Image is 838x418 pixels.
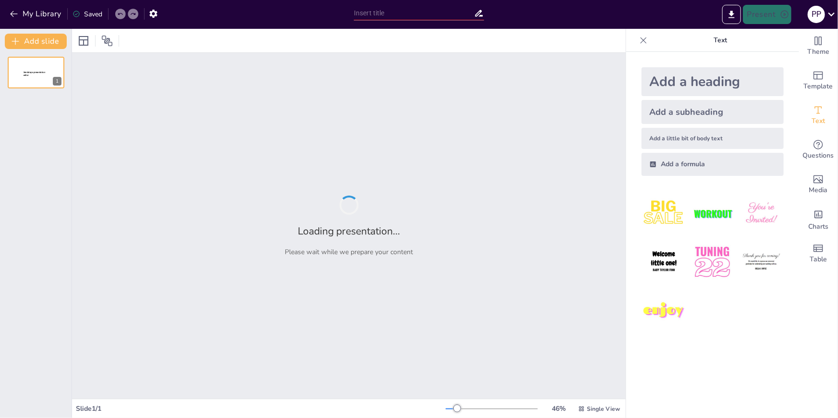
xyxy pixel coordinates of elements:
[799,236,838,271] div: Add a table
[5,34,67,49] button: Add slide
[803,150,834,161] span: Questions
[354,6,474,20] input: Insert title
[101,35,113,47] span: Position
[810,254,827,265] span: Table
[642,289,686,333] img: 7.jpeg
[53,77,61,86] div: 1
[804,81,833,92] span: Template
[812,116,825,126] span: Text
[739,240,784,284] img: 6.jpeg
[739,191,784,236] img: 3.jpeg
[642,67,784,96] div: Add a heading
[547,404,571,413] div: 46 %
[642,128,784,149] div: Add a little bit of body text
[799,133,838,167] div: Get real-time input from your audience
[722,5,741,24] button: Export to PowerPoint
[690,240,735,284] img: 5.jpeg
[642,100,784,124] div: Add a subheading
[642,153,784,176] div: Add a formula
[298,224,400,238] h2: Loading presentation...
[73,10,102,19] div: Saved
[799,167,838,202] div: Add images, graphics, shapes or video
[809,185,828,196] span: Media
[799,63,838,98] div: Add ready made slides
[743,5,791,24] button: Present
[7,6,65,22] button: My Library
[76,33,91,49] div: Layout
[690,191,735,236] img: 2.jpeg
[285,247,413,257] p: Please wait while we prepare your content
[651,29,789,52] p: Text
[799,29,838,63] div: Change the overall theme
[8,57,64,88] div: 1
[808,6,825,23] div: p p
[24,71,45,76] span: Sendsteps presentation editor
[799,98,838,133] div: Add text boxes
[642,240,686,284] img: 4.jpeg
[808,221,828,232] span: Charts
[642,191,686,236] img: 1.jpeg
[587,405,620,413] span: Single View
[76,404,446,413] div: Slide 1 / 1
[808,5,825,24] button: p p
[799,202,838,236] div: Add charts and graphs
[807,47,829,57] span: Theme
